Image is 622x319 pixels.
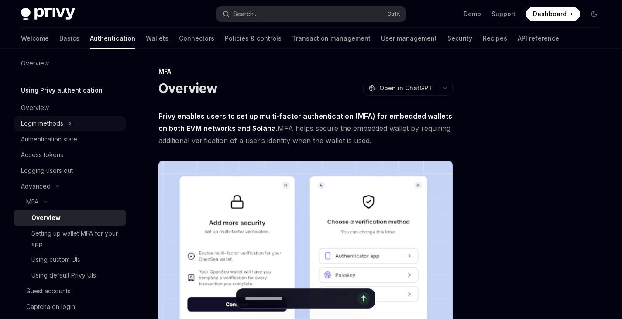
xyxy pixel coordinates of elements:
div: Guest accounts [26,286,71,296]
a: Using default Privy UIs [14,268,126,283]
div: Logging users out [21,165,73,176]
button: Toggle Advanced section [14,178,126,194]
a: Authentication state [14,131,126,147]
div: Authentication state [21,134,77,144]
span: Dashboard [533,10,567,18]
span: Ctrl K [387,10,400,17]
a: Welcome [21,28,49,49]
a: Access tokens [14,147,126,163]
button: Send message [357,292,370,305]
span: Open in ChatGPT [379,84,433,93]
div: Login methods [21,118,63,129]
span: MFA helps secure the embedded wallet by requiring additional verification of a user’s identity wh... [158,110,453,147]
a: Overview [14,100,126,116]
div: Access tokens [21,150,63,160]
div: MFA [158,67,453,76]
a: Guest accounts [14,283,126,299]
a: Wallets [146,28,168,49]
input: Ask a question... [245,289,357,308]
a: Demo [464,10,481,18]
div: MFA [26,197,38,207]
a: API reference [518,28,559,49]
a: Setting up wallet MFA for your app [14,226,126,252]
strong: Privy enables users to set up multi-factor authentication (MFA) for embedded wallets on both EVM ... [158,112,452,133]
h5: Using Privy authentication [21,85,103,96]
button: Toggle MFA section [14,194,126,210]
a: Policies & controls [225,28,282,49]
div: Search... [233,9,258,19]
div: Using default Privy UIs [31,270,96,281]
a: Recipes [483,28,507,49]
a: Logging users out [14,163,126,178]
div: Overview [21,103,49,113]
button: Toggle dark mode [587,7,601,21]
a: Transaction management [292,28,371,49]
a: User management [381,28,437,49]
a: Captcha on login [14,299,126,315]
img: dark logo [21,8,75,20]
a: Overview [14,55,126,71]
div: Overview [21,58,49,69]
div: Setting up wallet MFA for your app [31,228,120,249]
a: Using custom UIs [14,252,126,268]
a: Support [491,10,515,18]
a: Authentication [90,28,135,49]
div: Captcha on login [26,302,75,312]
a: Dashboard [526,7,580,21]
button: Open search [216,6,405,22]
h1: Overview [158,80,217,96]
a: Overview [14,210,126,226]
div: Advanced [21,181,51,192]
div: Overview [31,213,61,223]
button: Toggle Login methods section [14,116,126,131]
a: Security [447,28,472,49]
div: Using custom UIs [31,254,80,265]
a: Connectors [179,28,214,49]
button: Open in ChatGPT [363,81,438,96]
a: Basics [59,28,79,49]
